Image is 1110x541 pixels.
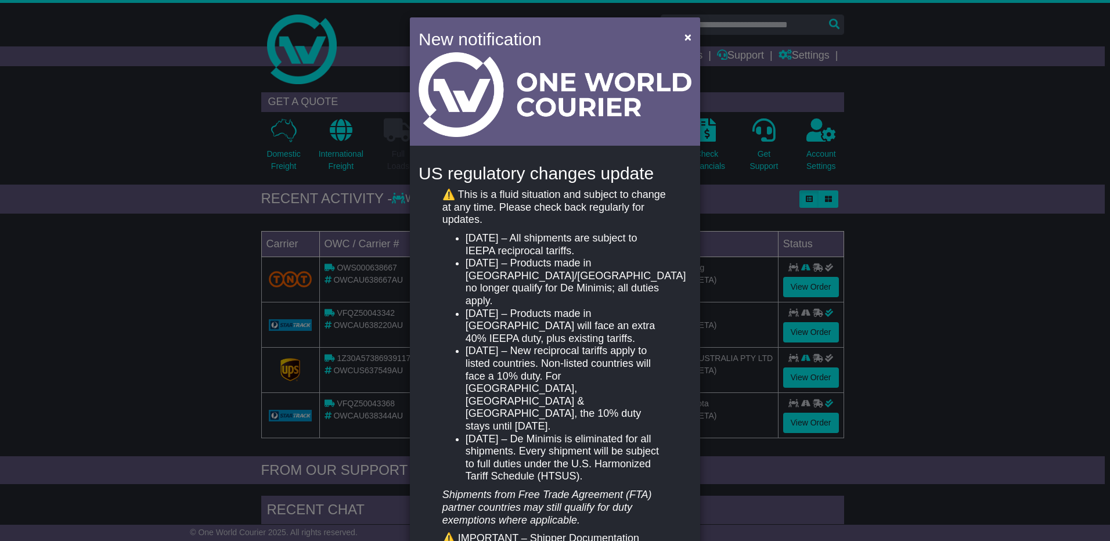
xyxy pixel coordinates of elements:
[466,257,668,307] li: [DATE] – Products made in [GEOGRAPHIC_DATA]/[GEOGRAPHIC_DATA] no longer qualify for De Minimis; a...
[419,26,668,52] h4: New notification
[419,164,691,183] h4: US regulatory changes update
[466,433,668,483] li: [DATE] – De Minimis is eliminated for all shipments. Every shipment will be subject to full dutie...
[466,345,668,432] li: [DATE] – New reciprocal tariffs apply to listed countries. Non-listed countries will face a 10% d...
[466,308,668,345] li: [DATE] – Products made in [GEOGRAPHIC_DATA] will face an extra 40% IEEPA duty, plus existing tari...
[684,30,691,44] span: ×
[442,489,652,525] em: Shipments from Free Trade Agreement (FTA) partner countries may still qualify for duty exemptions...
[442,189,668,226] p: ⚠️ This is a fluid situation and subject to change at any time. Please check back regularly for u...
[419,52,691,137] img: Light
[466,232,668,257] li: [DATE] – All shipments are subject to IEEPA reciprocal tariffs.
[679,25,697,49] button: Close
